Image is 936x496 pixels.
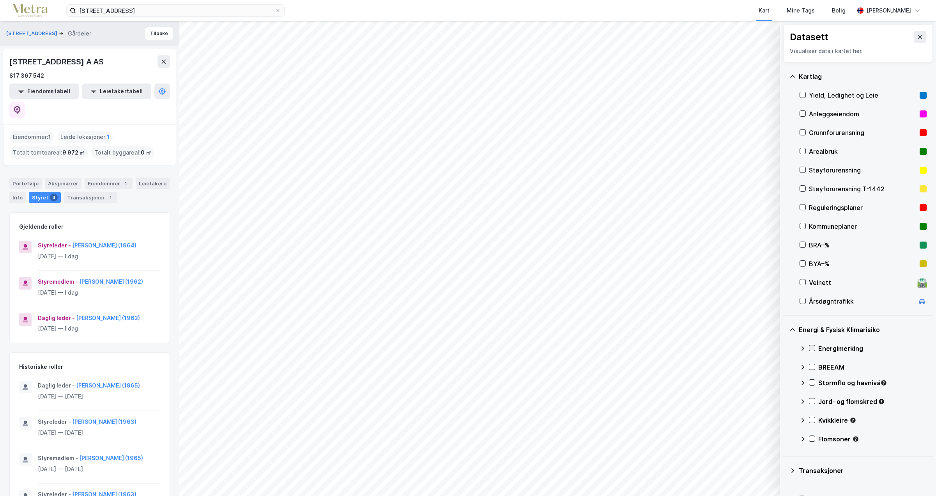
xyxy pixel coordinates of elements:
[106,194,114,201] div: 1
[809,165,917,175] div: Støyforurensning
[38,324,160,333] div: [DATE] — I dag
[62,148,85,157] span: 9 972 ㎡
[799,466,927,475] div: Transaksjoner
[38,252,160,261] div: [DATE] — I dag
[38,392,160,401] div: [DATE] — [DATE]
[790,31,828,43] div: Datasett
[6,30,59,37] button: [STREET_ADDRESS]
[787,6,815,15] div: Mine Tags
[809,222,917,231] div: Kommuneplaner
[809,128,917,137] div: Grunnforurensning
[818,378,927,388] div: Stormflo og havnivå
[122,180,129,187] div: 1
[9,84,79,99] button: Eiendomstabell
[9,192,26,203] div: Info
[897,459,936,496] div: Kontrollprogram for chat
[790,46,926,56] div: Visualiser data i kartet her.
[29,192,61,203] div: Styret
[48,132,51,142] span: 1
[809,203,917,212] div: Reguleringsplaner
[10,131,54,143] div: Eiendommer :
[9,55,105,68] div: [STREET_ADDRESS] A AS
[38,464,160,474] div: [DATE] — [DATE]
[68,29,91,38] div: Gårdeier
[818,416,927,425] div: Kvikkleire
[809,259,917,268] div: BYA–%
[880,379,887,386] div: Tooltip anchor
[809,297,914,306] div: Årsdøgntrafikk
[878,398,885,405] div: Tooltip anchor
[10,146,88,159] div: Totalt tomteareal :
[12,4,48,18] img: metra-logo.256734c3b2bbffee19d4.png
[818,363,927,372] div: BREEAM
[64,192,117,203] div: Transaksjoner
[107,132,110,142] span: 1
[85,178,133,189] div: Eiendommer
[809,147,917,156] div: Arealbruk
[136,178,170,189] div: Leietakere
[897,459,936,496] iframe: Chat Widget
[832,6,846,15] div: Bolig
[76,5,275,16] input: Søk på adresse, matrikkel, gårdeiere, leietakere eller personer
[45,178,81,189] div: Aksjonærer
[759,6,770,15] div: Kart
[849,417,856,424] div: Tooltip anchor
[9,178,42,189] div: Portefølje
[38,428,160,437] div: [DATE] — [DATE]
[809,109,917,119] div: Anleggseiendom
[917,277,927,288] div: 🛣️
[809,240,917,250] div: BRA–%
[809,91,917,100] div: Yield, Ledighet og Leie
[141,148,151,157] span: 0 ㎡
[818,397,927,406] div: Jord- og flomskred
[145,27,173,40] button: Tilbake
[38,288,160,297] div: [DATE] — I dag
[809,278,914,287] div: Veinett
[818,344,927,353] div: Energimerking
[852,436,859,443] div: Tooltip anchor
[19,222,64,231] div: Gjeldende roller
[82,84,151,99] button: Leietakertabell
[867,6,911,15] div: [PERSON_NAME]
[9,71,44,80] div: 817 367 542
[809,184,917,194] div: Støyforurensning T-1442
[799,325,927,334] div: Energi & Fysisk Klimarisiko
[57,131,113,143] div: Leide lokasjoner :
[799,72,927,81] div: Kartlag
[818,434,927,444] div: Flomsoner
[91,146,154,159] div: Totalt byggareal :
[50,194,58,201] div: 3
[19,362,63,372] div: Historiske roller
